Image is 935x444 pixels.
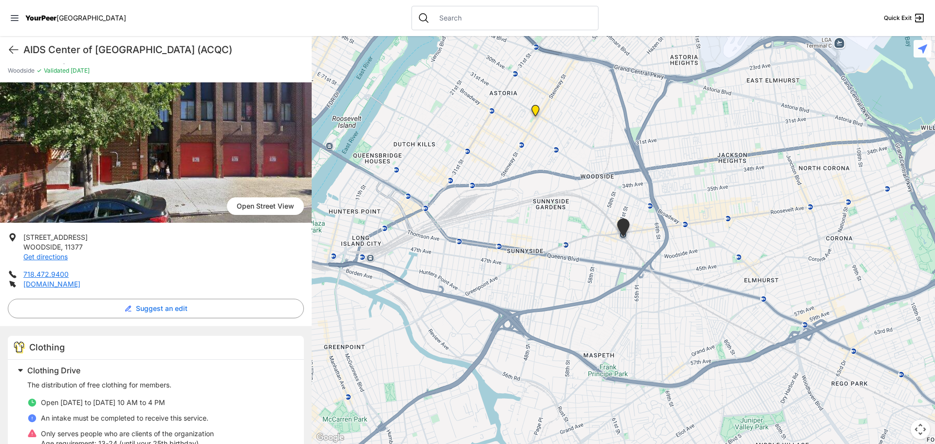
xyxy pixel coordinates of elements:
span: Validated [44,67,69,74]
span: Clothing [29,342,65,352]
span: Suggest an edit [136,304,187,313]
span: Only serves people who are clients of the organization [41,429,214,438]
span: Open [DATE] to [DATE] 10 AM to 4 PM [41,398,165,406]
span: [STREET_ADDRESS] [23,233,88,241]
a: 718.472.9400 [23,270,69,278]
a: Get directions [23,252,68,261]
span: YourPeer [25,14,56,22]
a: YourPeer[GEOGRAPHIC_DATA] [25,15,126,21]
span: [DATE] [69,67,90,74]
span: 11377 [65,243,83,251]
a: Open this area in Google Maps (opens a new window) [314,431,346,444]
span: ✓ [37,67,42,75]
span: WOODSIDE [23,243,61,251]
a: [DOMAIN_NAME] [23,280,80,288]
p: An intake must be completed to receive this service. [41,413,208,423]
a: Quick Exit [884,12,925,24]
input: Search [433,13,592,23]
span: [GEOGRAPHIC_DATA] [56,14,126,22]
img: Google [314,431,346,444]
span: , [61,243,63,251]
p: The distribution of free clothing for members. [27,380,292,390]
span: Clothing Drive [27,366,80,375]
span: Quick Exit [884,14,912,22]
a: Open Street View [227,197,304,215]
button: Suggest an edit [8,299,304,318]
div: Woodside Youth Drop-in Center [615,218,632,240]
span: Woodside [8,67,35,75]
button: Map camera controls [911,420,930,439]
h1: AIDS Center of [GEOGRAPHIC_DATA] (ACQC) [23,43,304,57]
